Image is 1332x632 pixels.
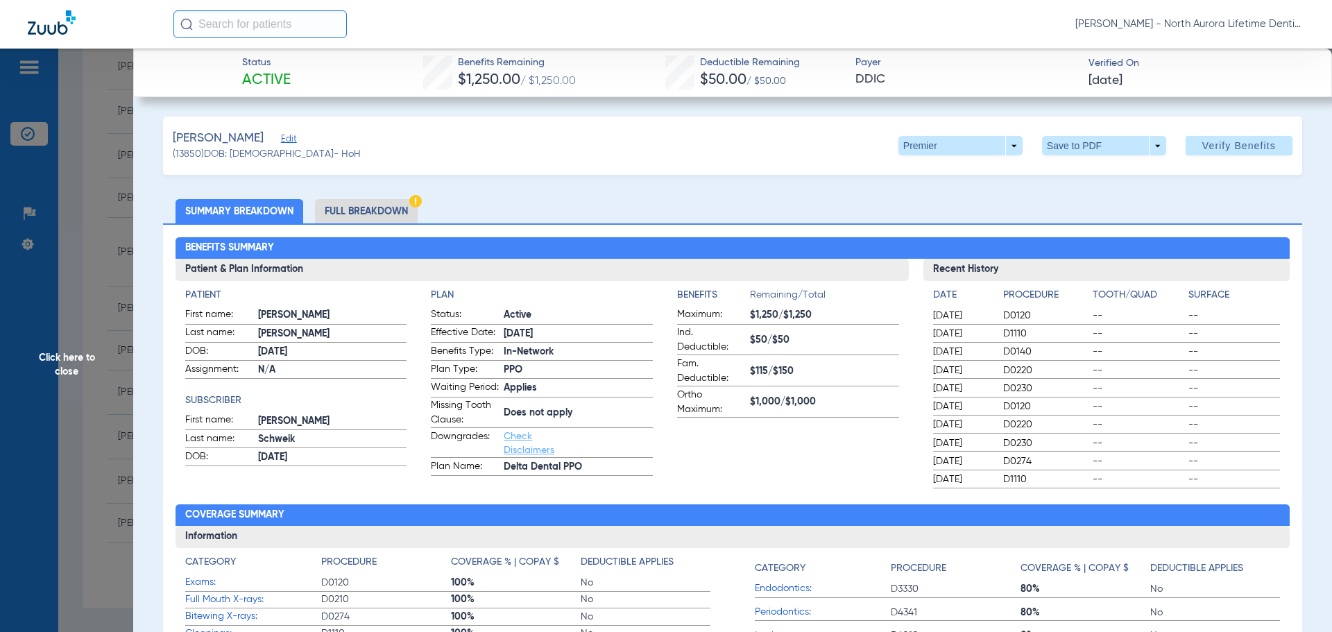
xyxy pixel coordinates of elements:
span: D0210 [321,592,451,606]
h4: Procedure [891,561,946,576]
span: D3330 [891,582,1021,596]
span: No [1150,582,1280,596]
span: $115/$150 [750,364,899,379]
span: D0120 [321,576,451,590]
app-breakdown-title: Surface [1188,288,1280,307]
app-breakdown-title: Procedure [1003,288,1088,307]
span: Effective Date: [431,325,499,342]
span: Edit [281,134,293,147]
span: (13850) DOB: [DEMOGRAPHIC_DATA] - HoH [173,147,361,162]
span: Verify Benefits [1202,140,1276,151]
span: Maximum: [677,307,745,324]
span: 80% [1021,606,1150,620]
span: -- [1093,345,1184,359]
span: $1,250.00 [458,73,520,87]
span: [DATE] [1088,72,1122,89]
h4: Category [185,555,236,570]
h4: Plan [431,288,653,302]
app-breakdown-title: Benefits [677,288,750,307]
span: -- [1093,364,1184,377]
span: -- [1093,454,1184,468]
span: D0230 [1003,436,1088,450]
span: D0140 [1003,345,1088,359]
h4: Benefits [677,288,750,302]
app-breakdown-title: Procedure [891,555,1021,581]
span: $1,250/$1,250 [750,308,899,323]
app-breakdown-title: Date [933,288,991,307]
span: D1110 [1003,327,1088,341]
h4: Procedure [1003,288,1088,302]
span: Endodontics: [755,581,891,596]
span: [PERSON_NAME] [258,327,407,341]
app-breakdown-title: Category [185,555,321,574]
span: In-Network [504,345,653,359]
span: -- [1188,436,1280,450]
span: Last name: [185,432,253,448]
span: [DATE] [933,327,991,341]
span: Assignment: [185,362,253,379]
h4: Date [933,288,991,302]
h3: Information [176,526,1290,548]
span: Last name: [185,325,253,342]
button: Verify Benefits [1186,136,1292,155]
h2: Benefits Summary [176,237,1290,259]
span: PPO [504,363,653,377]
span: Remaining/Total [750,288,899,307]
span: Status: [431,307,499,324]
span: Payer [855,55,1077,70]
span: Downgrades: [431,429,499,457]
span: Periodontics: [755,605,891,620]
app-breakdown-title: Category [755,555,891,581]
span: Ind. Deductible: [677,325,745,355]
span: -- [1188,364,1280,377]
span: Exams: [185,575,321,590]
span: [DATE] [933,345,991,359]
h4: Subscriber [185,393,407,408]
span: -- [1188,400,1280,413]
span: -- [1093,436,1184,450]
span: [DATE] [933,418,991,432]
span: No [581,576,710,590]
h4: Deductible Applies [1150,561,1243,576]
h2: Coverage Summary [176,504,1290,527]
span: 100% [451,592,581,606]
span: $50.00 [700,73,746,87]
span: [PERSON_NAME] - North Aurora Lifetime Dentistry [1075,17,1304,31]
span: 100% [451,576,581,590]
span: [DATE] [933,382,991,395]
span: -- [1188,345,1280,359]
span: 80% [1021,582,1150,596]
img: Search Icon [180,18,193,31]
span: [PERSON_NAME] [258,308,407,323]
h4: Coverage % | Copay $ [1021,561,1129,576]
span: -- [1093,309,1184,323]
span: Benefits Type: [431,344,499,361]
span: [DATE] [933,400,991,413]
span: -- [1093,418,1184,432]
span: Plan Type: [431,362,499,379]
h4: Coverage % | Copay $ [451,555,559,570]
span: DOB: [185,344,253,361]
span: -- [1188,472,1280,486]
img: Zuub Logo [28,10,76,35]
button: Save to PDF [1042,136,1166,155]
span: Waiting Period: [431,380,499,397]
app-breakdown-title: Tooth/Quad [1093,288,1184,307]
app-breakdown-title: Deductible Applies [1150,555,1280,581]
li: Full Breakdown [315,199,418,223]
span: DOB: [185,450,253,466]
h4: Patient [185,288,407,302]
span: D0120 [1003,400,1088,413]
span: D4341 [891,606,1021,620]
span: -- [1093,472,1184,486]
h3: Recent History [923,259,1290,281]
span: D0274 [1003,454,1088,468]
span: 100% [451,610,581,624]
span: [DATE] [933,436,991,450]
span: No [581,610,710,624]
span: [DATE] [933,454,991,468]
span: First name: [185,413,253,429]
img: Hazard [409,195,422,207]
